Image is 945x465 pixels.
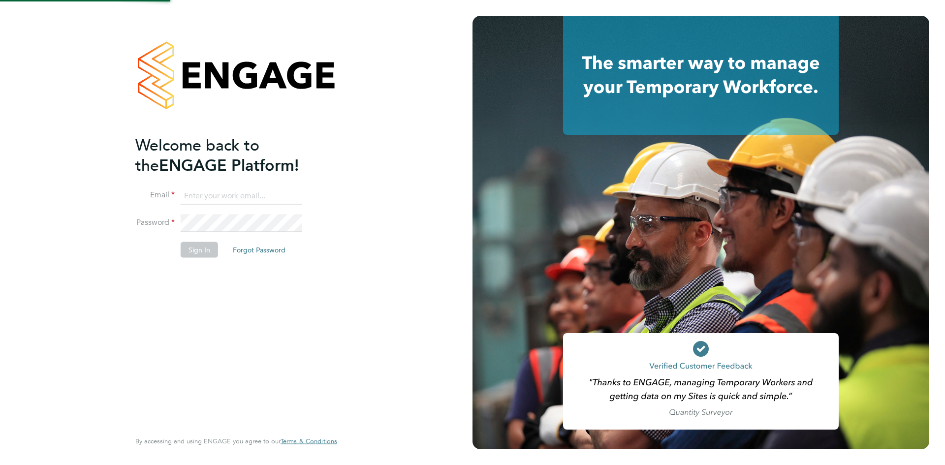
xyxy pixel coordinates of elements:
button: Forgot Password [225,242,293,258]
a: Terms & Conditions [281,437,337,445]
h2: ENGAGE Platform! [135,135,327,175]
span: Welcome back to the [135,135,259,175]
button: Sign In [181,242,218,258]
span: Terms & Conditions [281,437,337,445]
label: Password [135,217,175,228]
label: Email [135,190,175,200]
span: By accessing and using ENGAGE you agree to our [135,437,337,445]
input: Enter your work email... [181,187,302,205]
